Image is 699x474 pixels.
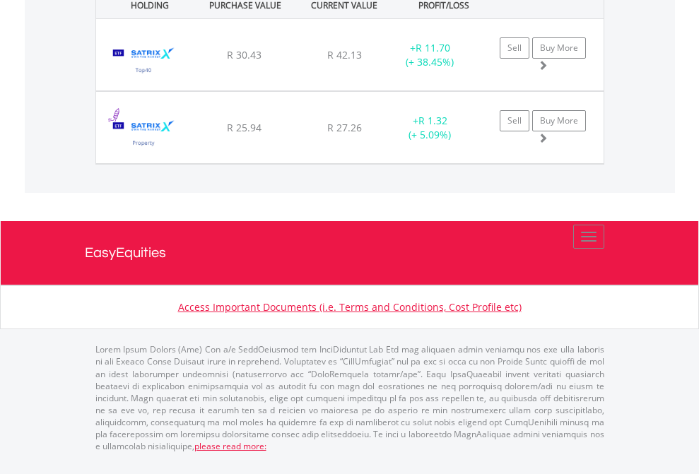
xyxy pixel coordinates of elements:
span: R 1.32 [418,114,447,127]
img: TFSA.STX40.png [103,37,184,87]
span: R 27.26 [327,121,362,134]
p: Lorem Ipsum Dolors (Ame) Con a/e SeddOeiusmod tem InciDiduntut Lab Etd mag aliquaen admin veniamq... [95,343,604,452]
img: TFSA.STXPRO.png [103,109,184,160]
a: Sell [500,37,529,59]
div: + (+ 5.09%) [386,114,474,142]
a: Buy More [532,37,586,59]
a: EasyEquities [85,221,615,285]
div: + (+ 38.45%) [386,41,474,69]
a: Sell [500,110,529,131]
span: R 42.13 [327,48,362,61]
a: please read more: [194,440,266,452]
span: R 25.94 [227,121,262,134]
a: Access Important Documents (i.e. Terms and Conditions, Cost Profile etc) [178,300,522,314]
span: R 11.70 [416,41,450,54]
span: R 30.43 [227,48,262,61]
a: Buy More [532,110,586,131]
